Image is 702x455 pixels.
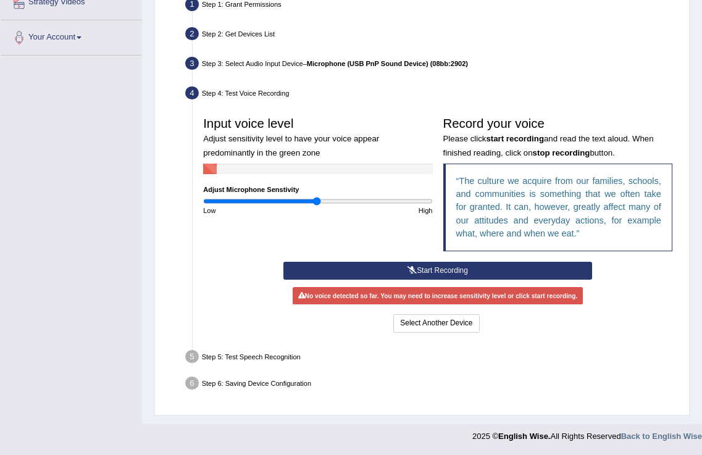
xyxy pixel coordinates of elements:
div: Step 5: Test Speech Recognition [181,347,685,370]
div: Step 4: Test Voice Recording [181,83,685,106]
span: – [303,60,468,67]
div: 2025 © All Rights Reserved [472,424,702,442]
div: Step 3: Select Audio Input Device [181,54,685,77]
a: Your Account [1,20,141,51]
a: Back to English Wise [621,432,702,441]
small: Please click and read the text aloud. When finished reading, click on button. [443,134,654,157]
label: Adjust Microphone Senstivity [203,185,299,194]
div: Low [198,206,318,215]
div: No voice detected so far. You may need to increase sensitivity level or click start recording. [293,287,583,304]
b: start recording [486,134,544,143]
h3: Input voice level [203,117,432,158]
button: Start Recording [283,262,593,280]
b: Microphone (USB PnP Sound Device) (08bb:2902) [307,60,468,67]
button: Select Another Device [393,314,479,332]
h3: Record your voice [443,117,672,158]
b: stop recording [533,148,590,157]
div: Step 2: Get Devices List [181,24,685,47]
div: Step 6: Saving Device Configuration [181,373,685,396]
small: Adjust sensitivity level to have your voice appear predominantly in the green zone [203,134,379,157]
q: The culture we acquire from our families, schools, and communities is something that we often tak... [456,176,661,238]
strong: English Wise. [498,432,550,441]
div: High [318,206,438,215]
